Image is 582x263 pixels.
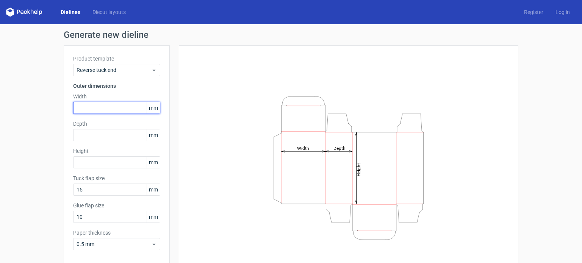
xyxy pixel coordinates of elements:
label: Width [73,93,160,100]
label: Tuck flap size [73,174,160,182]
tspan: Height [356,163,361,176]
h3: Outer dimensions [73,82,160,90]
tspan: Depth [333,145,346,151]
span: mm [147,157,160,168]
span: mm [147,102,160,114]
span: mm [147,211,160,223]
label: Glue flap size [73,202,160,209]
label: Product template [73,55,160,62]
label: Height [73,147,160,155]
tspan: Width [297,145,309,151]
a: Diecut layouts [86,8,132,16]
h1: Generate new dieline [64,30,518,39]
span: mm [147,184,160,195]
span: mm [147,129,160,141]
span: Reverse tuck end [77,66,151,74]
a: Register [518,8,549,16]
a: Dielines [55,8,86,16]
label: Depth [73,120,160,128]
a: Log in [549,8,576,16]
span: 0.5 mm [77,240,151,248]
label: Paper thickness [73,229,160,237]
